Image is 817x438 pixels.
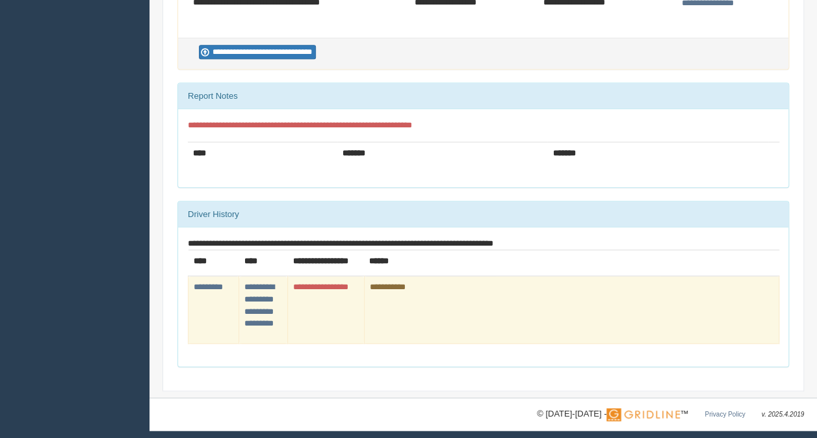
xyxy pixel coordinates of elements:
[537,407,804,421] div: © [DATE]-[DATE] - ™
[705,411,745,418] a: Privacy Policy
[762,411,804,418] span: v. 2025.4.2019
[178,83,788,109] div: Report Notes
[178,201,788,227] div: Driver History
[606,408,680,421] img: Gridline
